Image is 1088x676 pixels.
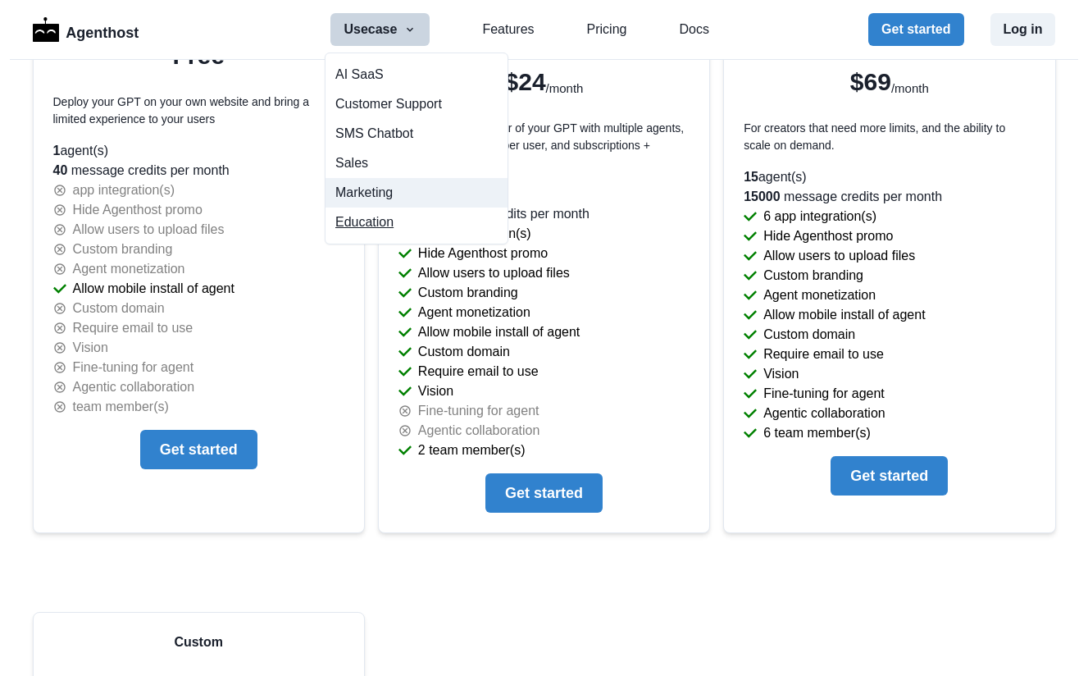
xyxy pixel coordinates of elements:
button: Get started [140,430,257,469]
p: Hide Agenthost promo [418,244,548,263]
p: Custom domain [73,299,165,318]
p: agent(s) [744,167,1035,187]
p: Allow mobile install of agent [418,322,580,342]
p: $69 [850,63,891,100]
p: $24 [505,63,546,100]
button: Get started [831,456,948,496]
span: 40 [53,163,68,177]
p: message credits per month [398,204,690,224]
p: Custom domain [763,325,855,345]
p: Require email to use [418,362,539,381]
button: Sales [325,148,508,178]
p: Fine-tuning for agent [418,401,539,421]
span: 15 [744,170,758,184]
button: AI SaaS [325,60,508,89]
p: app integration(s) [73,180,175,200]
button: Get started [485,473,603,513]
button: Marketing [325,178,508,208]
p: Agenthost [66,16,139,44]
p: Fine-tuning for agent [73,358,194,377]
button: Education [325,208,508,237]
p: 2 team member(s) [418,441,526,460]
p: 6 app integration(s) [763,207,876,226]
p: Fine-tuning for agent [763,384,885,404]
p: Agentic collaboration [418,421,540,441]
a: LogoAgenthost [33,16,139,44]
p: team member(s) [73,397,169,417]
p: Vision [763,364,799,384]
p: /month [891,80,929,98]
p: Custom [174,633,223,652]
p: 6 team member(s) [763,423,871,443]
p: agent(s) [53,141,344,161]
span: 15000 [744,190,781,203]
a: Docs [679,20,708,39]
p: Vision [418,381,453,401]
a: Pricing [587,20,627,39]
button: Usecase [330,13,430,46]
p: Vision [73,338,108,358]
p: Agentic collaboration [73,377,195,397]
p: For creators that need more limits, and the ability to scale on demand. [744,120,1035,154]
p: Allow users to upload files [418,263,570,283]
p: Custom branding [418,283,518,303]
p: message credits per month [744,187,1035,207]
p: Require email to use [73,318,193,338]
p: Allow mobile install of agent [763,305,925,325]
p: /month [546,80,584,98]
p: Custom branding [763,266,863,285]
p: Agentic collaboration [763,404,885,423]
p: Allow users to upload files [763,246,915,266]
a: SMS Chatbot [325,119,508,148]
a: Features [482,20,534,39]
button: Log in [990,13,1056,46]
button: Customer Support [325,89,508,119]
p: Deploy your GPT on your own website and bring a limited experience to your users [53,94,344,128]
p: Agent monetization [73,259,185,279]
p: Allow mobile install of agent [73,279,234,299]
p: Unleash the full power of your GPT with multiple agents, unlimited messages per user, and subscri... [398,120,690,171]
p: Allow users to upload files [73,220,225,240]
img: Logo [33,17,60,42]
p: Agent monetization [763,285,876,305]
p: Hide Agenthost promo [73,200,203,220]
p: agent(s) [398,185,690,204]
p: Custom branding [73,240,173,259]
p: message credits per month [53,161,344,180]
button: Get started [868,13,963,46]
p: Hide Agenthost promo [763,226,893,246]
p: Custom domain [418,342,510,362]
p: Agent monetization [418,303,530,322]
span: 1 [53,144,61,158]
p: Require email to use [763,345,884,364]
